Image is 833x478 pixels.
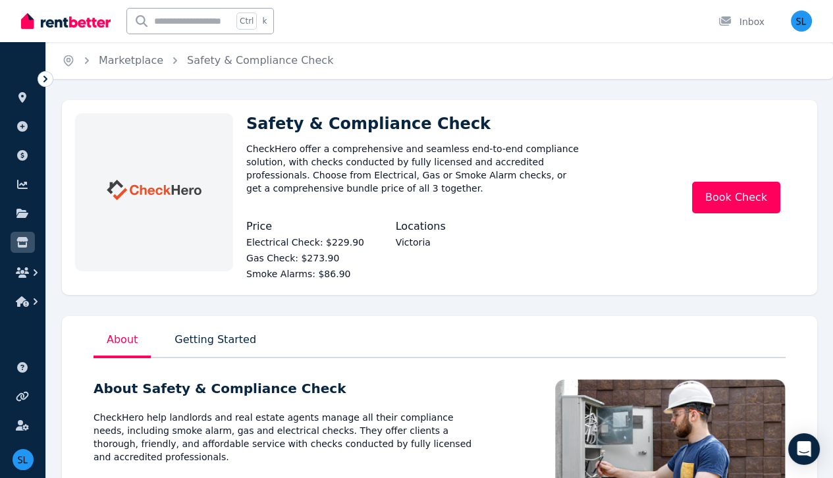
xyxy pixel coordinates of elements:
[246,237,364,279] span: Electrical Check: $229.90 Gas Check: $273.90 Smoke Alarms: $86.90
[791,11,812,32] img: Steve Langton
[187,54,333,66] a: Safety & Compliance Check
[246,113,583,134] h1: Safety & Compliance Check
[246,142,583,195] p: CheckHero offer a comprehensive and seamless end-to-end compliance solution, with checks conducte...
[692,182,780,213] a: Book Check
[396,237,431,248] span: Victoria
[94,379,473,398] h5: About Safety & Compliance Check
[99,54,163,66] a: Marketplace
[396,219,583,234] p: Locations
[236,13,257,30] span: Ctrl
[172,329,259,358] p: Getting Started
[718,15,765,28] div: Inbox
[246,219,375,234] p: Price
[107,180,202,200] img: Safety & Compliance Check
[46,42,349,79] nav: Breadcrumb
[13,449,34,470] img: Steve Langton
[788,433,820,465] div: Open Intercom Messenger
[94,329,151,358] p: About
[21,11,111,31] img: RentBetter
[262,16,267,26] span: k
